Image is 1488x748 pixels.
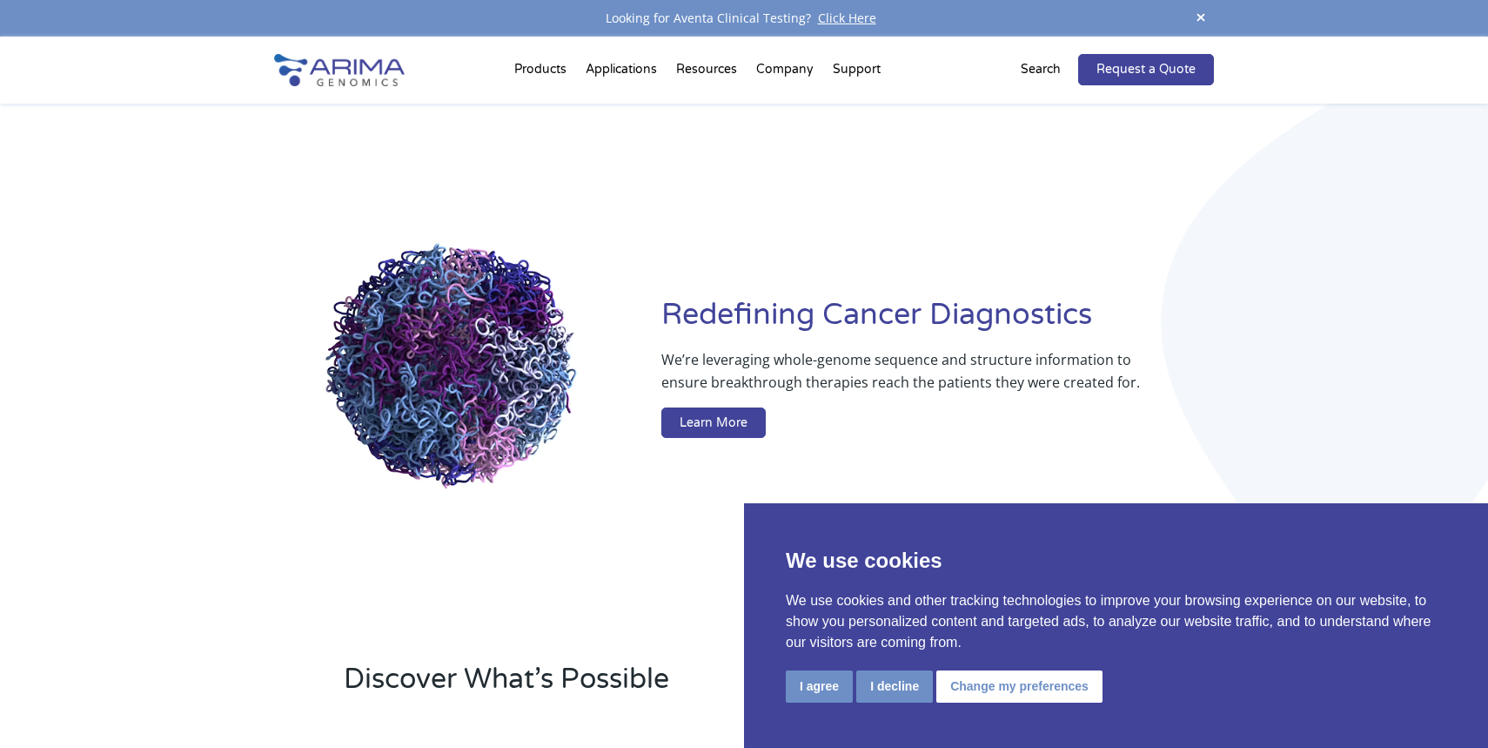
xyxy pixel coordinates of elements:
[661,295,1214,348] h1: Redefining Cancer Diagnostics
[344,660,966,712] h2: Discover What’s Possible
[1078,54,1214,85] a: Request a Quote
[811,10,883,26] a: Click Here
[786,590,1446,653] p: We use cookies and other tracking technologies to improve your browsing experience on our website...
[786,671,853,703] button: I agree
[1021,58,1061,81] p: Search
[786,545,1446,576] p: We use cookies
[856,671,933,703] button: I decline
[661,408,766,439] a: Learn More
[274,7,1214,30] div: Looking for Aventa Clinical Testing?
[274,54,405,86] img: Arima-Genomics-logo
[936,671,1103,703] button: Change my preferences
[661,348,1144,408] p: We’re leveraging whole-genome sequence and structure information to ensure breakthrough therapies...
